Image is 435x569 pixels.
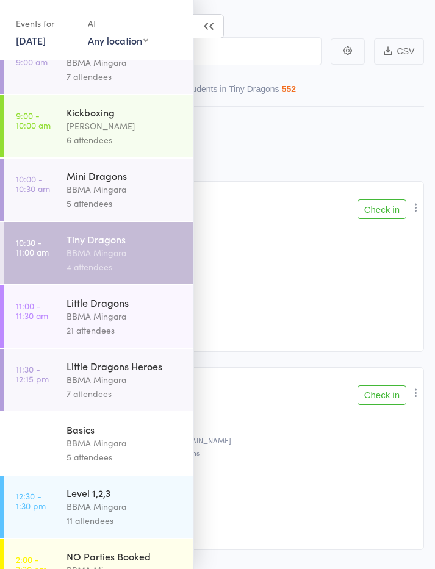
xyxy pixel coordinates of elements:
[67,423,183,436] div: Basics
[88,13,148,34] div: At
[374,38,424,65] button: CSV
[16,364,49,384] time: 11:30 - 12:15 pm
[48,323,415,333] div: Not ready to promote
[67,196,183,210] div: 5 attendees
[67,387,183,401] div: 7 attendees
[67,373,183,387] div: BBMA Mingara
[67,514,183,528] div: 11 attendees
[4,32,193,94] a: 8:30 -9:00 amMini DragonsBBMA Mingara7 attendees
[67,486,183,499] div: Level 1,2,3
[67,436,183,450] div: BBMA Mingara
[48,300,415,310] div: White blue belt
[4,159,193,221] a: 10:00 -10:30 amMini DragonsBBMA Mingara5 attendees
[67,133,183,147] div: 6 attendees
[67,359,183,373] div: Little Dragons Heroes
[358,385,406,405] button: Check in
[48,513,415,521] small: Last Promoted: [DATE]
[67,119,183,133] div: [PERSON_NAME]
[67,232,183,246] div: Tiny Dragons
[48,484,415,496] div: Tiny Dragons
[48,315,415,323] small: Last Promoted: [DATE]
[4,412,193,474] a: 12:30 -1:15 pmBasicsBBMA Mingara5 attendees
[67,323,183,337] div: 21 attendees
[16,13,76,34] div: Events for
[16,301,48,320] time: 11:00 - 11:30 am
[16,110,51,130] time: 9:00 - 10:00 am
[4,349,193,411] a: 11:30 -12:15 pmLittle Dragons HeroesBBMA Mingara7 attendees
[67,182,183,196] div: BBMA Mingara
[282,84,296,94] div: 552
[67,70,183,84] div: 7 attendees
[16,34,46,47] a: [DATE]
[48,436,415,445] small: Daniel.watts89@gmail.com
[16,174,50,193] time: 10:00 - 10:30 am
[67,106,183,119] div: Kickboxing
[67,309,183,323] div: BBMA Mingara
[88,34,148,47] div: Any location
[67,549,183,563] div: NO Parties Booked
[162,78,296,106] button: Other students in Tiny Dragons552
[67,169,183,182] div: Mini Dragons
[4,476,193,538] a: 12:30 -1:30 pmLevel 1,2,3BBMA Mingara11 attendees
[48,285,415,297] div: Tiny Dragons
[358,199,406,219] button: Check in
[67,499,183,514] div: BBMA Mingara
[16,491,46,510] time: 12:30 - 1:30 pm
[16,237,49,257] time: 10:30 - 11:00 am
[67,296,183,309] div: Little Dragons
[67,55,183,70] div: BBMA Mingara
[4,95,193,157] a: 9:00 -10:00 amKickboxing[PERSON_NAME]6 attendees
[16,47,48,66] time: 8:30 - 9:00 am
[67,246,183,260] div: BBMA Mingara
[67,260,183,274] div: 4 attendees
[4,222,193,284] a: 10:30 -11:00 amTiny DragonsBBMA Mingara4 attendees
[16,428,45,447] time: 12:30 - 1:15 pm
[48,521,415,531] div: Not ready to promote
[48,499,415,509] div: White green belt
[48,250,415,259] small: katevircoe@hotmail.com
[4,285,193,348] a: 11:00 -11:30 amLittle DragonsBBMA Mingara21 attendees
[67,450,183,464] div: 5 attendees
